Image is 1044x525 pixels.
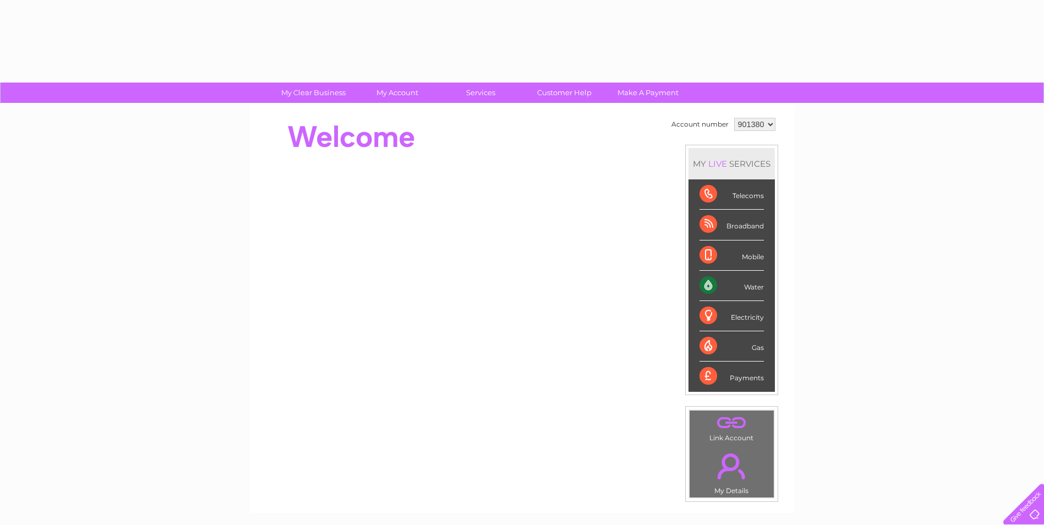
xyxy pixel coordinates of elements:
div: Broadband [699,210,764,240]
td: Account number [669,115,731,134]
div: MY SERVICES [688,148,775,179]
a: My Account [352,83,442,103]
a: . [692,447,771,485]
a: My Clear Business [268,83,359,103]
a: Customer Help [519,83,610,103]
a: Services [435,83,526,103]
div: Water [699,271,764,301]
td: Link Account [689,410,774,445]
td: My Details [689,444,774,498]
div: Payments [699,362,764,391]
a: Make A Payment [603,83,693,103]
a: . [692,413,771,433]
div: Telecoms [699,179,764,210]
div: Electricity [699,301,764,331]
div: Gas [699,331,764,362]
div: LIVE [706,158,729,169]
div: Mobile [699,240,764,271]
